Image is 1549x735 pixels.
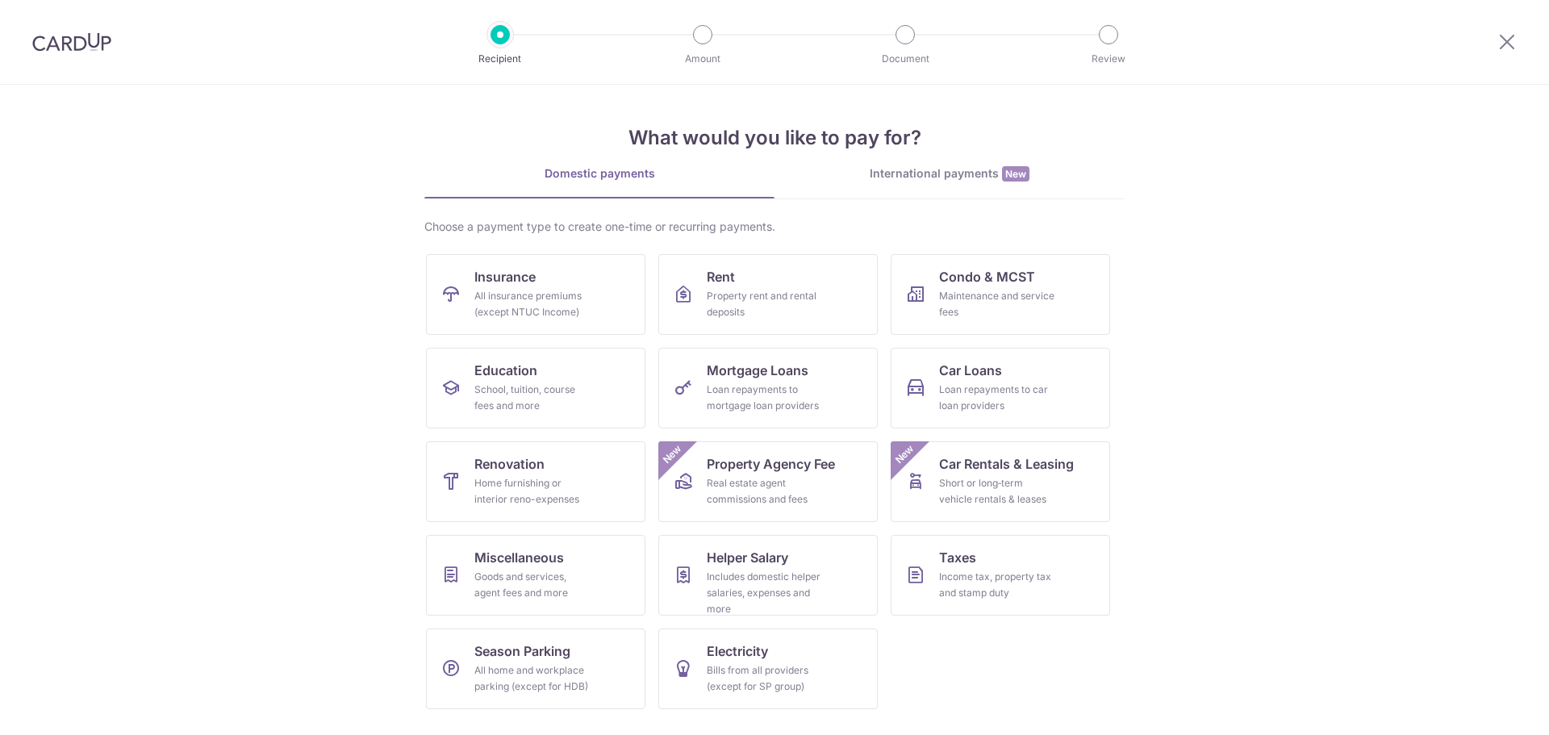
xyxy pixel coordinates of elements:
[32,32,111,52] img: CardUp
[474,475,591,507] div: Home furnishing or interior reno-expenses
[1049,51,1168,67] p: Review
[474,454,545,474] span: Renovation
[474,382,591,414] div: School, tuition, course fees and more
[643,51,762,67] p: Amount
[426,535,645,616] a: MiscellaneousGoods and services, agent fees and more
[658,441,878,522] a: Property Agency FeeReal estate agent commissions and feesNew
[658,535,878,616] a: Helper SalaryIncludes domestic helper salaries, expenses and more
[939,454,1074,474] span: Car Rentals & Leasing
[707,641,768,661] span: Electricity
[658,348,878,428] a: Mortgage LoansLoan repayments to mortgage loan providers
[474,548,564,567] span: Miscellaneous
[426,629,645,709] a: Season ParkingAll home and workplace parking (except for HDB)
[424,123,1125,152] h4: What would you like to pay for?
[707,361,808,380] span: Mortgage Loans
[474,662,591,695] div: All home and workplace parking (except for HDB)
[424,165,774,182] div: Domestic payments
[658,254,878,335] a: RentProperty rent and rental deposits
[426,348,645,428] a: EducationSchool, tuition, course fees and more
[939,382,1055,414] div: Loan repayments to car loan providers
[939,569,1055,601] div: Income tax, property tax and stamp duty
[939,475,1055,507] div: Short or long‑term vehicle rentals & leases
[707,548,788,567] span: Helper Salary
[474,641,570,661] span: Season Parking
[774,165,1125,182] div: International payments
[659,441,686,468] span: New
[891,254,1110,335] a: Condo & MCSTMaintenance and service fees
[891,441,1110,522] a: Car Rentals & LeasingShort or long‑term vehicle rentals & leasesNew
[939,548,976,567] span: Taxes
[707,569,823,617] div: Includes domestic helper salaries, expenses and more
[891,441,918,468] span: New
[440,51,560,67] p: Recipient
[939,267,1035,286] span: Condo & MCST
[707,382,823,414] div: Loan repayments to mortgage loan providers
[891,348,1110,428] a: Car LoansLoan repayments to car loan providers
[707,475,823,507] div: Real estate agent commissions and fees
[1002,166,1029,182] span: New
[1446,687,1533,727] iframe: Opens a widget where you can find more information
[845,51,965,67] p: Document
[426,441,645,522] a: RenovationHome furnishing or interior reno-expenses
[939,361,1002,380] span: Car Loans
[658,629,878,709] a: ElectricityBills from all providers (except for SP group)
[426,254,645,335] a: InsuranceAll insurance premiums (except NTUC Income)
[707,288,823,320] div: Property rent and rental deposits
[939,288,1055,320] div: Maintenance and service fees
[424,219,1125,235] div: Choose a payment type to create one-time or recurring payments.
[707,454,835,474] span: Property Agency Fee
[891,535,1110,616] a: TaxesIncome tax, property tax and stamp duty
[474,361,537,380] span: Education
[474,267,536,286] span: Insurance
[707,267,735,286] span: Rent
[474,288,591,320] div: All insurance premiums (except NTUC Income)
[707,662,823,695] div: Bills from all providers (except for SP group)
[474,569,591,601] div: Goods and services, agent fees and more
